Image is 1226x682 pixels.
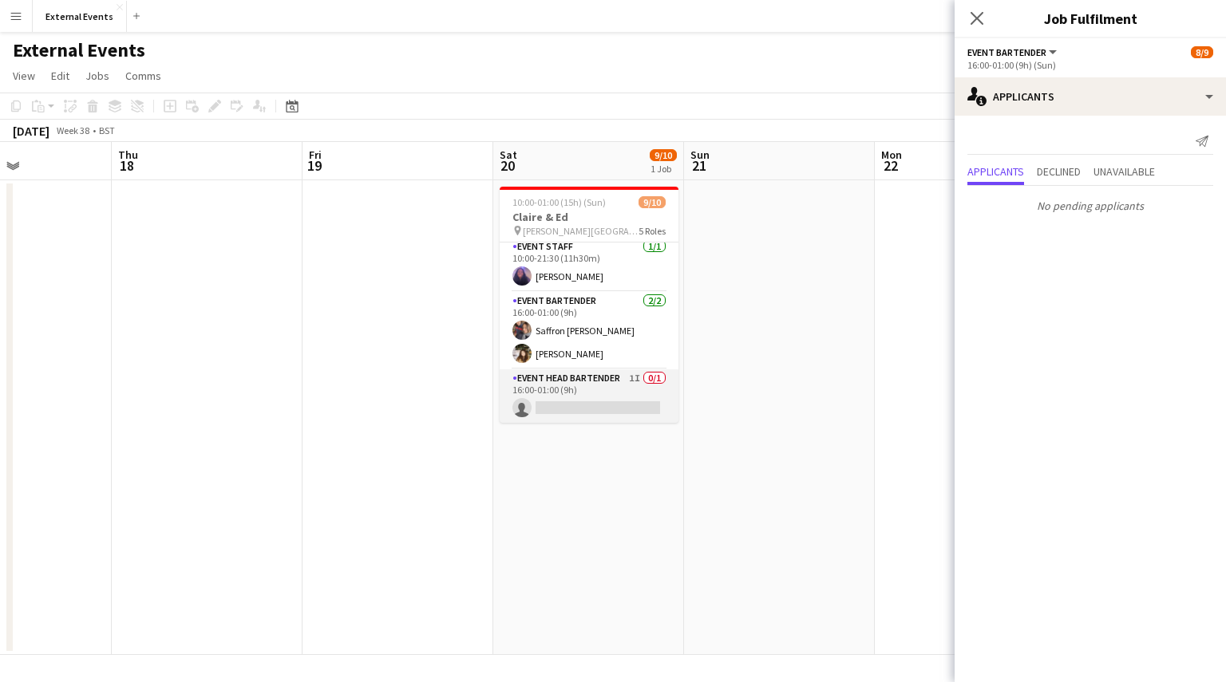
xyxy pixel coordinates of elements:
[500,292,678,369] app-card-role: Event bartender2/216:00-01:00 (9h)Saffron [PERSON_NAME][PERSON_NAME]
[13,123,49,139] div: [DATE]
[500,369,678,424] app-card-role: Event head Bartender1I0/116:00-01:00 (9h)
[688,156,710,175] span: 21
[13,69,35,83] span: View
[13,38,145,62] h1: External Events
[99,124,115,136] div: BST
[650,149,677,161] span: 9/10
[955,192,1226,219] p: No pending applicants
[955,77,1226,116] div: Applicants
[497,156,517,175] span: 20
[306,156,322,175] span: 19
[690,148,710,162] span: Sun
[309,148,322,162] span: Fri
[879,156,902,175] span: 22
[500,238,678,292] app-card-role: Event staff1/110:00-21:30 (11h30m)[PERSON_NAME]
[512,196,606,208] span: 10:00-01:00 (15h) (Sun)
[118,148,138,162] span: Thu
[53,124,93,136] span: Week 38
[45,65,76,86] a: Edit
[33,1,127,32] button: External Events
[967,166,1024,177] span: Applicants
[500,210,678,224] h3: Claire & Ed
[500,148,517,162] span: Sat
[6,65,42,86] a: View
[125,69,161,83] span: Comms
[967,46,1046,58] span: Event bartender
[1037,166,1081,177] span: Declined
[1094,166,1155,177] span: Unavailable
[116,156,138,175] span: 18
[79,65,116,86] a: Jobs
[639,225,666,237] span: 5 Roles
[967,59,1213,71] div: 16:00-01:00 (9h) (Sun)
[51,69,69,83] span: Edit
[500,187,678,423] app-job-card: 10:00-01:00 (15h) (Sun)9/10Claire & Ed [PERSON_NAME][GEOGRAPHIC_DATA][PERSON_NAME]5 RolesFloor ma...
[523,225,639,237] span: [PERSON_NAME][GEOGRAPHIC_DATA][PERSON_NAME]
[651,163,676,175] div: 1 Job
[881,148,902,162] span: Mon
[639,196,666,208] span: 9/10
[119,65,168,86] a: Comms
[1191,46,1213,58] span: 8/9
[955,8,1226,29] h3: Job Fulfilment
[85,69,109,83] span: Jobs
[967,46,1059,58] button: Event bartender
